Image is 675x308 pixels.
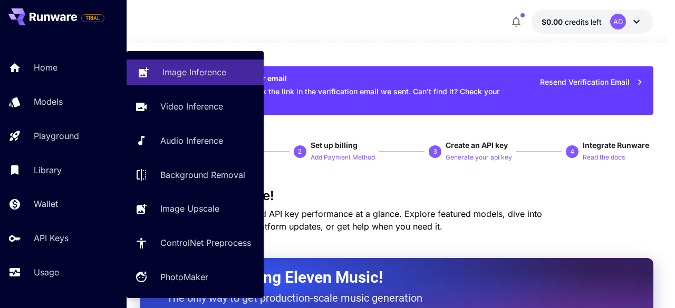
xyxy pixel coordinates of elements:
[610,14,626,29] div: AD
[160,236,251,249] p: ControlNet Preprocess
[160,100,223,113] p: Video Inference
[298,147,302,156] p: 2
[82,14,104,22] span: TRIAL
[531,9,653,34] button: $0.00
[168,73,509,84] div: You still need to verify your email
[34,95,63,108] p: Models
[583,153,625,163] p: Read the docs
[167,267,601,287] h2: Now Supporting Eleven Music!
[127,94,264,120] a: Video Inference
[534,72,649,93] button: Resend Verification Email
[446,153,512,163] p: Generate your api key
[311,141,358,150] span: Set up billing
[542,17,565,26] span: $0.00
[127,264,264,290] a: PhotoMaker
[127,59,264,85] a: Image Inference
[34,61,57,74] p: Home
[446,141,508,150] span: Create an API key
[127,162,264,187] a: Background Removal
[168,69,509,112] div: To access all features, click the link in the verification email we sent. Can’t find it? Check yo...
[34,232,69,244] p: API Keys
[160,168,245,181] p: Background Removal
[34,197,58,210] p: Wallet
[571,147,574,156] p: 4
[34,164,62,176] p: Library
[34,130,79,142] p: Playground
[127,230,264,256] a: ControlNet Preprocess
[311,153,375,163] p: Add Payment Method
[81,12,104,24] span: Add your payment card to enable full platform functionality.
[565,17,602,26] span: credits left
[542,16,602,27] div: $0.00
[140,208,542,232] span: Check out your usage stats and API key performance at a glance. Explore featured models, dive int...
[162,66,226,78] p: Image Inference
[127,128,264,154] a: Audio Inference
[583,141,649,150] span: Integrate Runware
[433,147,437,156] p: 3
[127,196,264,222] a: Image Upscale
[140,188,654,203] h3: Welcome to Runware!
[160,271,208,283] p: PhotoMaker
[160,202,219,215] p: Image Upscale
[160,134,223,147] p: Audio Inference
[34,266,59,279] p: Usage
